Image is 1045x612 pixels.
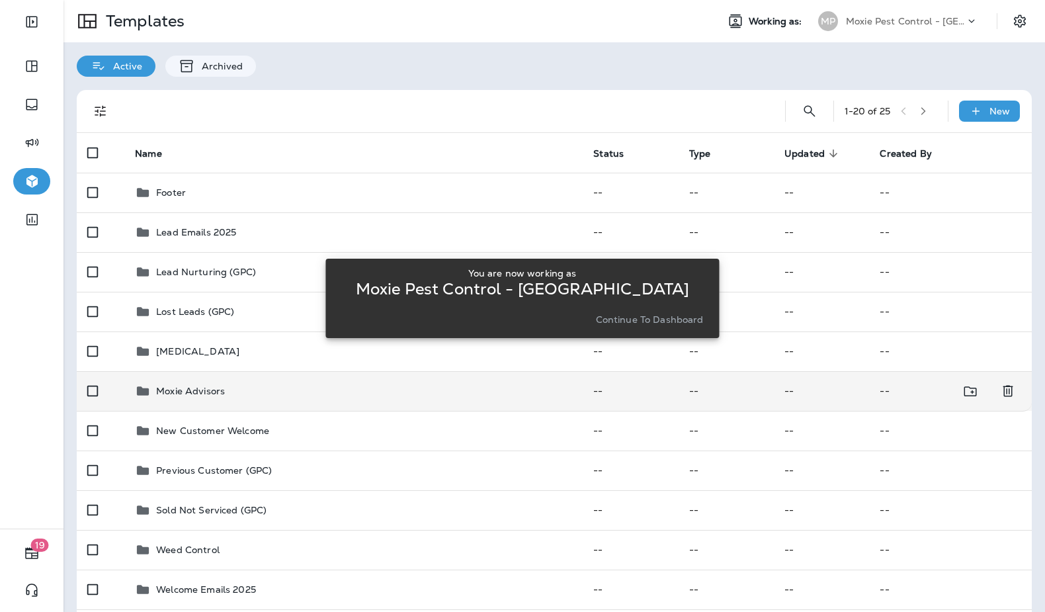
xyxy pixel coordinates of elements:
[195,61,243,71] p: Archived
[156,386,225,396] p: Moxie Advisors
[774,371,869,411] td: --
[869,173,1032,212] td: --
[679,371,774,411] td: --
[679,451,774,490] td: --
[87,98,114,124] button: Filters
[880,148,948,159] span: Created By
[774,173,869,212] td: --
[784,148,825,159] span: Updated
[995,378,1021,405] button: Delete
[468,268,576,279] p: You are now working as
[774,451,869,490] td: --
[957,378,984,405] button: Move to folder
[869,570,1032,609] td: --
[880,148,931,159] span: Created By
[869,371,983,411] td: --
[869,212,1032,252] td: --
[784,148,842,159] span: Updated
[869,490,1032,530] td: --
[679,490,774,530] td: --
[135,148,179,159] span: Name
[774,411,869,451] td: --
[101,11,185,31] p: Templates
[774,331,869,371] td: --
[596,314,704,325] p: Continue to Dashboard
[156,425,269,436] p: New Customer Welcome
[679,411,774,451] td: --
[679,530,774,570] td: --
[156,505,267,515] p: Sold Not Serviced (GPC)
[679,292,774,331] td: --
[356,284,689,294] p: Moxie Pest Control - [GEOGRAPHIC_DATA]
[679,570,774,609] td: --
[774,252,869,292] td: --
[1008,9,1032,33] button: Settings
[156,465,272,476] p: Previous Customer (GPC)
[135,148,162,159] span: Name
[796,98,823,124] button: Search Templates
[13,540,50,566] button: 19
[679,212,774,252] td: --
[774,570,869,609] td: --
[846,16,965,26] p: Moxie Pest Control - [GEOGRAPHIC_DATA]
[156,267,256,277] p: Lead Nurturing (GPC)
[869,292,1032,331] td: --
[869,451,1032,490] td: --
[774,212,869,252] td: --
[869,411,1032,451] td: --
[679,173,774,212] td: --
[106,61,142,71] p: Active
[679,252,774,292] td: --
[156,227,236,238] p: Lead Emails 2025
[749,16,805,27] span: Working as:
[156,306,234,317] p: Lost Leads (GPC)
[774,292,869,331] td: --
[818,11,838,31] div: MP
[591,310,709,329] button: Continue to Dashboard
[156,346,239,357] p: [MEDICAL_DATA]
[774,530,869,570] td: --
[156,187,186,198] p: Footer
[869,252,1032,292] td: --
[774,490,869,530] td: --
[869,331,1032,371] td: --
[156,584,256,595] p: Welcome Emails 2025
[31,539,49,552] span: 19
[679,331,774,371] td: --
[13,9,50,35] button: Expand Sidebar
[156,545,220,555] p: Weed Control
[989,106,1010,116] p: New
[869,530,1032,570] td: --
[845,106,890,116] div: 1 - 20 of 25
